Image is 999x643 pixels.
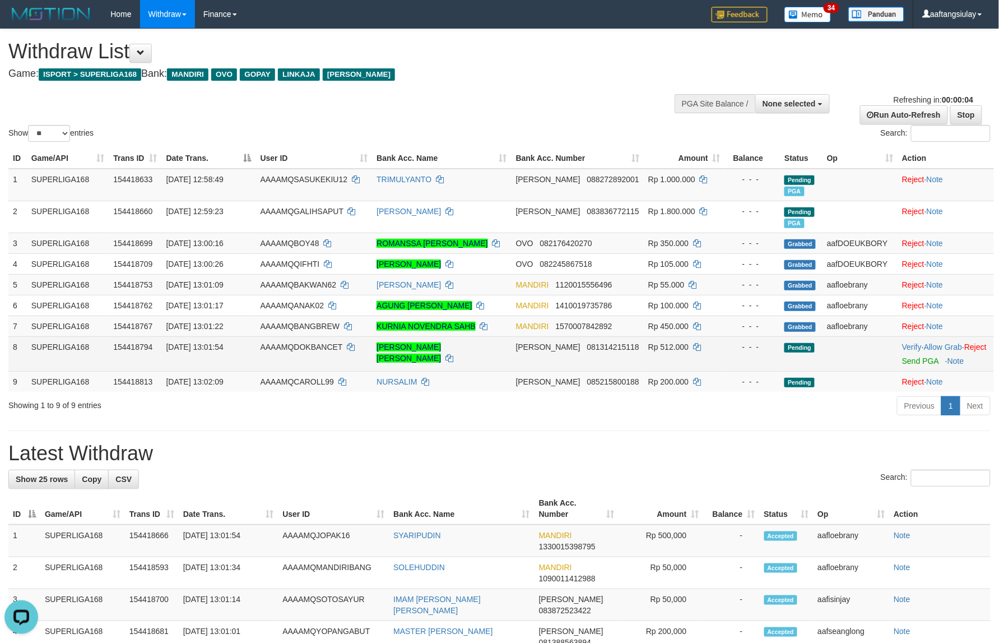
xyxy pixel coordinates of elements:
img: MOTION_logo.png [8,6,94,22]
span: AAAAMQSASUKEKIU12 [261,175,348,184]
span: [DATE] 13:00:26 [166,260,224,269]
th: Amount: activate to sort column ascending [619,493,704,525]
span: OVO [211,68,237,81]
span: 154418709 [113,260,152,269]
span: [DATE] 12:58:49 [166,175,224,184]
a: [PERSON_NAME] [377,280,441,289]
td: SUPERLIGA168 [27,169,109,201]
td: 8 [8,336,27,371]
a: [PERSON_NAME] [377,207,441,216]
td: - [704,589,760,621]
span: Grabbed [784,281,816,290]
th: Action [889,493,991,525]
span: MANDIRI [539,531,572,540]
span: Marked by aafounsreynich [784,219,804,228]
th: Action [898,148,994,169]
h1: Withdraw List [8,40,655,63]
td: aafisinjay [813,589,889,621]
img: Feedback.jpg [712,7,768,22]
td: 9 [8,371,27,392]
span: AAAAMQBANGBREW [261,322,340,331]
span: Rp 450.000 [648,322,689,331]
a: Note [927,260,944,269]
span: AAAAMQQIFHTI [261,260,320,269]
th: Trans ID: activate to sort column ascending [109,148,161,169]
td: aafloebrany [813,557,889,589]
input: Search: [911,125,991,142]
span: Rp 200.000 [648,377,689,386]
td: 2 [8,557,40,589]
a: Allow Grab [924,343,962,351]
span: MANDIRI [516,301,549,310]
span: Grabbed [784,260,816,270]
span: Pending [784,175,815,185]
a: Run Auto-Refresh [860,105,948,124]
span: [DATE] 13:01:09 [166,280,224,289]
a: NURSALIM [377,377,417,386]
button: None selected [755,94,830,113]
td: [DATE] 13:01:14 [179,589,278,621]
td: 154418666 [125,525,179,557]
span: Pending [784,378,815,387]
label: Search: [881,470,991,487]
td: 1 [8,169,27,201]
span: [PERSON_NAME] [516,175,580,184]
span: 34 [824,3,839,13]
span: [DATE] 13:01:54 [166,343,224,351]
span: OVO [516,260,533,269]
span: 154418753 [113,280,152,289]
a: Verify [902,343,922,351]
span: Copy 1570007842892 to clipboard [556,322,612,331]
a: Reject [902,207,924,216]
span: [PERSON_NAME] [539,595,603,604]
td: 154418593 [125,557,179,589]
span: [PERSON_NAME] [516,377,580,386]
h1: Latest Withdraw [8,442,991,465]
div: - - - [729,258,775,270]
a: [PERSON_NAME] [PERSON_NAME] [377,343,441,363]
div: - - - [729,376,775,387]
span: Rp 105.000 [648,260,689,269]
a: SYARIPUDIN [393,531,441,540]
td: [DATE] 13:01:34 [179,557,278,589]
th: User ID: activate to sort column ascending [278,493,389,525]
th: ID [8,148,27,169]
a: MASTER [PERSON_NAME] [393,627,492,636]
a: Reject [902,322,924,331]
span: AAAAMQGALIHSAPUT [261,207,343,216]
td: · [898,233,994,253]
td: SUPERLIGA168 [27,233,109,253]
span: Accepted [764,563,798,573]
span: Pending [784,207,815,217]
span: Copy 088272892001 to clipboard [587,175,639,184]
div: - - - [729,174,775,185]
a: Note [927,207,944,216]
div: - - - [729,321,775,332]
a: Note [927,301,944,310]
td: SUPERLIGA168 [40,557,125,589]
a: Note [894,595,910,604]
td: · · [898,336,994,371]
span: ISPORT > SUPERLIGA168 [39,68,141,81]
span: MANDIRI [539,563,572,572]
span: Accepted [764,595,798,605]
span: [DATE] 13:02:09 [166,377,224,386]
span: AAAAMQCAROLL99 [261,377,334,386]
span: Marked by aafounsreynich [784,187,804,196]
a: Reject [902,280,924,289]
span: Accepted [764,531,798,541]
span: [PERSON_NAME] [516,343,580,351]
div: - - - [729,300,775,311]
span: Copy 083836772115 to clipboard [587,207,639,216]
td: 3 [8,589,40,621]
td: 3 [8,233,27,253]
a: Reject [902,260,924,269]
td: 2 [8,201,27,233]
span: 154418762 [113,301,152,310]
span: Copy 1330015398795 to clipboard [539,542,596,551]
td: · [898,253,994,274]
span: [DATE] 13:00:16 [166,239,224,248]
a: 1 [941,396,960,415]
a: Note [927,239,944,248]
td: SUPERLIGA168 [27,201,109,233]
